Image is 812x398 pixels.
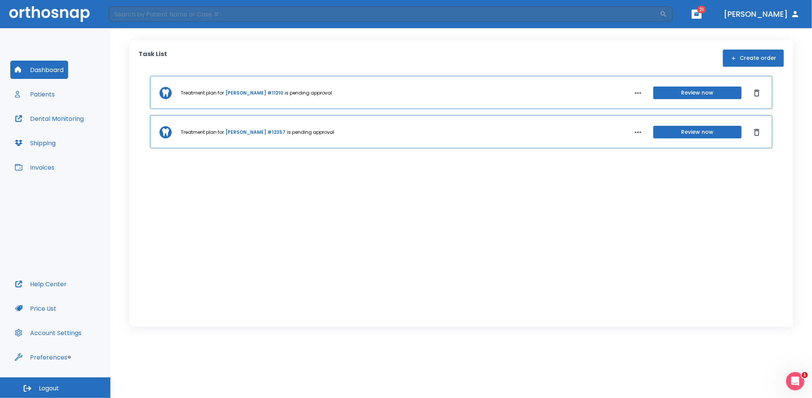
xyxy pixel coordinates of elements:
button: Dismiss [751,126,763,138]
button: Dashboard [10,61,68,79]
button: Shipping [10,134,60,152]
p: is pending approval [285,90,332,96]
button: Review now [653,126,742,138]
p: Task List [139,50,167,67]
button: Dismiss [751,87,763,99]
button: Help Center [10,275,71,293]
button: Dental Monitoring [10,109,88,128]
p: Treatment plan for [181,90,224,96]
button: [PERSON_NAME] [721,7,803,21]
iframe: Intercom live chat [786,372,804,390]
button: Patients [10,85,59,103]
p: is pending approval [287,129,334,136]
span: 1 [802,372,808,378]
p: Treatment plan for [181,129,224,136]
button: Create order [723,50,784,67]
span: Logout [39,384,59,393]
a: [PERSON_NAME] #12357 [225,129,286,136]
img: Orthosnap [9,6,90,22]
input: Search by Patient Name or Case # [109,6,660,22]
button: Invoices [10,158,59,177]
span: 21 [697,6,706,13]
div: Tooltip anchor [66,354,73,361]
button: Price List [10,299,61,318]
button: Preferences [10,348,72,366]
button: Review now [653,87,742,99]
button: Account Settings [10,324,86,342]
a: [PERSON_NAME] #11210 [225,90,283,96]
